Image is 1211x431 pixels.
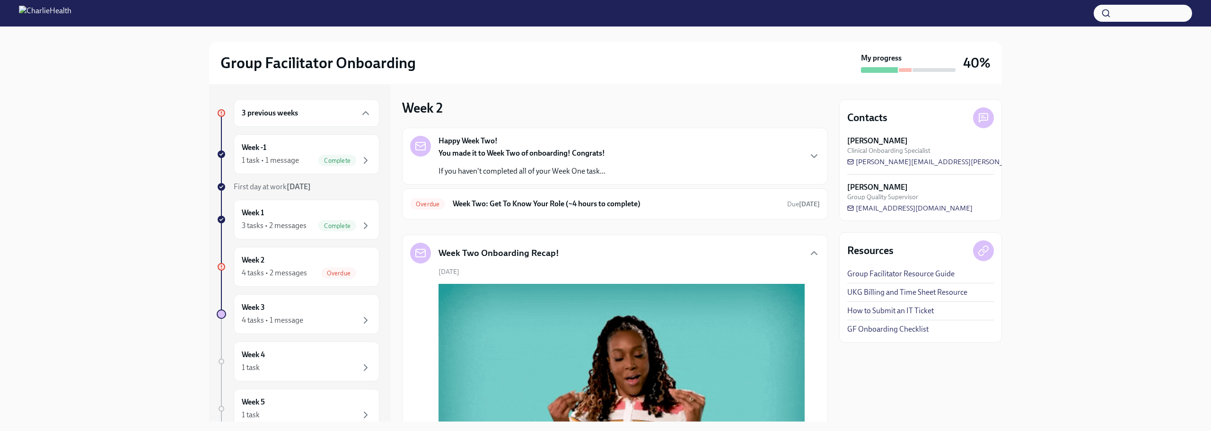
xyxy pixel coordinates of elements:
[217,182,379,192] a: First day at work[DATE]
[847,182,908,193] strong: [PERSON_NAME]
[242,142,266,153] h6: Week -1
[234,99,379,127] div: 3 previous weeks
[242,362,260,373] div: 1 task
[410,196,820,211] a: OverdueWeek Two: Get To Know Your Role (~4 hours to complete)Due[DATE]
[847,111,887,125] h4: Contacts
[861,53,902,63] strong: My progress
[847,136,908,146] strong: [PERSON_NAME]
[847,203,973,213] a: [EMAIL_ADDRESS][DOMAIN_NAME]
[439,136,498,146] strong: Happy Week Two!
[242,350,265,360] h6: Week 4
[847,269,955,279] a: Group Facilitator Resource Guide
[847,157,1083,167] a: [PERSON_NAME][EMAIL_ADDRESS][PERSON_NAME][DOMAIN_NAME]
[453,199,780,209] h6: Week Two: Get To Know Your Role (~4 hours to complete)
[242,255,264,265] h6: Week 2
[217,294,379,334] a: Week 34 tasks • 1 message
[787,200,820,208] span: Due
[318,222,356,229] span: Complete
[439,166,605,176] p: If you haven't completed all of your Week One task...
[242,268,307,278] div: 4 tasks • 2 messages
[847,306,934,316] a: How to Submit an IT Ticket
[439,149,605,158] strong: You made it to Week Two of onboarding! Congrats!
[402,99,443,116] h3: Week 2
[287,182,311,191] strong: [DATE]
[318,157,356,164] span: Complete
[242,397,265,407] h6: Week 5
[847,287,967,298] a: UKG Billing and Time Sheet Resource
[217,200,379,239] a: Week 13 tasks • 2 messagesComplete
[217,247,379,287] a: Week 24 tasks • 2 messagesOverdue
[321,270,356,277] span: Overdue
[220,53,416,72] h2: Group Facilitator Onboarding
[847,193,918,202] span: Group Quality Supervisor
[439,247,559,259] h5: Week Two Onboarding Recap!
[242,155,299,166] div: 1 task • 1 message
[234,182,311,191] span: First day at work
[439,267,459,276] span: [DATE]
[847,324,929,334] a: GF Onboarding Checklist
[217,389,379,429] a: Week 51 task
[242,315,303,325] div: 4 tasks • 1 message
[847,146,930,155] span: Clinical Onboarding Specialist
[217,134,379,174] a: Week -11 task • 1 messageComplete
[19,6,71,21] img: CharlieHealth
[963,54,991,71] h3: 40%
[242,410,260,420] div: 1 task
[410,201,445,208] span: Overdue
[242,302,265,313] h6: Week 3
[242,220,307,231] div: 3 tasks • 2 messages
[799,200,820,208] strong: [DATE]
[242,208,264,218] h6: Week 1
[217,342,379,381] a: Week 41 task
[847,244,894,258] h4: Resources
[242,108,298,118] h6: 3 previous weeks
